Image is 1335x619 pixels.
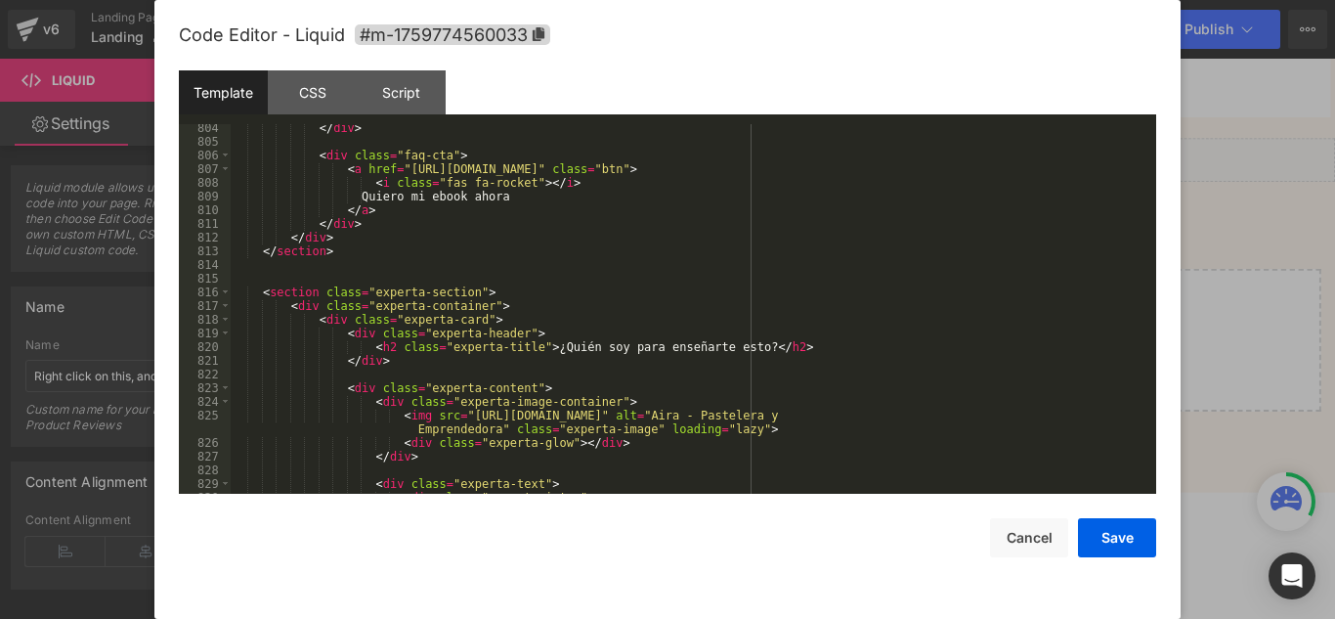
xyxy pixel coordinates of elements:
div: 820 [179,340,231,354]
button: Cancel [990,518,1068,557]
div: 804 [179,121,231,135]
div: 817 [179,299,231,313]
div: 815 [179,272,231,286]
div: 811 [179,217,231,231]
div: Open Intercom Messenger [1269,553,1315,599]
div: 823 [179,381,231,395]
div: 810 [179,203,231,217]
div: Template [179,70,268,114]
div: 827 [179,450,231,464]
div: 814 [179,258,231,272]
a: Explore Blocks [408,282,583,321]
div: 826 [179,436,231,450]
div: 805 [179,135,231,149]
button: Save [1078,518,1156,557]
div: 829 [179,477,231,491]
div: 830 [179,491,231,505]
div: 808 [179,176,231,190]
div: 816 [179,286,231,299]
span: Click to copy [355,24,550,45]
p: or Drag & Drop elements from left sidebar [47,336,1136,350]
div: 809 [179,190,231,203]
span: Code Editor - Liquid [179,24,345,45]
div: 812 [179,231,231,244]
div: 806 [179,149,231,162]
div: 828 [179,464,231,477]
div: 821 [179,354,231,368]
div: CSS [268,70,357,114]
a: Add Single Section [599,282,775,321]
div: 818 [179,313,231,327]
div: 807 [179,162,231,176]
div: Script [357,70,446,114]
div: 825 [179,409,231,436]
div: 824 [179,395,231,409]
div: 813 [179,244,231,258]
div: 822 [179,368,231,381]
div: 819 [179,327,231,340]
